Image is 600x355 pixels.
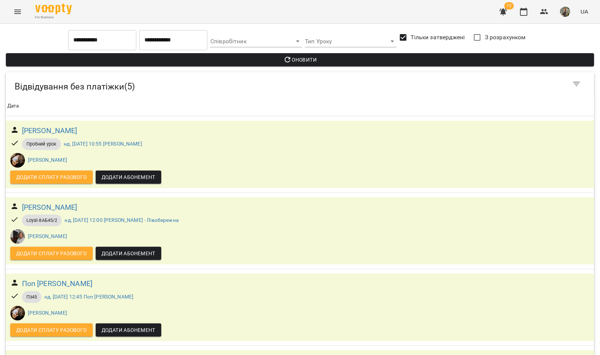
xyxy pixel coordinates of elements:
span: Пз45 [22,294,42,300]
span: Loyal-8АБ45/2 [22,217,62,224]
span: Дата [7,102,593,110]
a: [PERSON_NAME] [28,233,67,239]
img: Даниїл КАЛАШНИК [10,153,25,168]
span: 12 [504,2,514,10]
span: Додати сплату разового [16,173,87,182]
a: [PERSON_NAME] [28,310,67,316]
div: Table Toolbar [6,72,594,96]
img: Voopty Logo [35,4,72,14]
button: Фільтр [568,75,585,93]
span: UA [581,8,588,15]
span: Додати сплату разового [16,249,87,258]
h5: Відвідування без платіжки ( 5 ) [15,81,351,92]
button: Додати Абонемент [96,323,161,337]
div: Sort [7,102,19,110]
span: For Business [35,15,72,20]
a: [PERSON_NAME] [28,157,67,163]
button: Додати сплату разового [10,171,93,184]
span: Додати Абонемент [102,326,155,334]
span: Оновити [12,55,588,64]
button: Додати сплату разового [10,247,93,260]
a: нд, [DATE] 10:55 [PERSON_NAME] [64,141,142,147]
span: З розрахунком [485,33,526,42]
a: [PERSON_NAME] [22,202,77,213]
button: Оновити [6,53,594,66]
a: [PERSON_NAME] [22,125,77,136]
span: Пробний урок [22,141,61,147]
span: Додати сплату разового [16,326,87,334]
span: Додати Абонемент [102,249,155,258]
button: Додати Абонемент [96,247,161,260]
a: нд, [DATE] 12:00 [PERSON_NAME] - Лівобережна [65,217,178,223]
img: d95d3a1f5a58f9939815add2f0358ac8.jpg [560,7,570,17]
a: Поп [PERSON_NAME] [22,278,93,289]
button: UA [578,5,591,18]
a: нд, [DATE] 12:45 Поп [PERSON_NAME] [44,294,133,300]
div: Дата [7,102,19,110]
button: Menu [9,3,26,21]
img: Даниїл КАЛАШНИК [10,306,25,321]
button: Додати сплату разового [10,323,93,337]
img: Людмила ЦВЄТКОВА [10,229,25,244]
button: Додати Абонемент [96,171,161,184]
span: Додати Абонемент [102,173,155,182]
span: Тільки затверджені [411,33,465,42]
